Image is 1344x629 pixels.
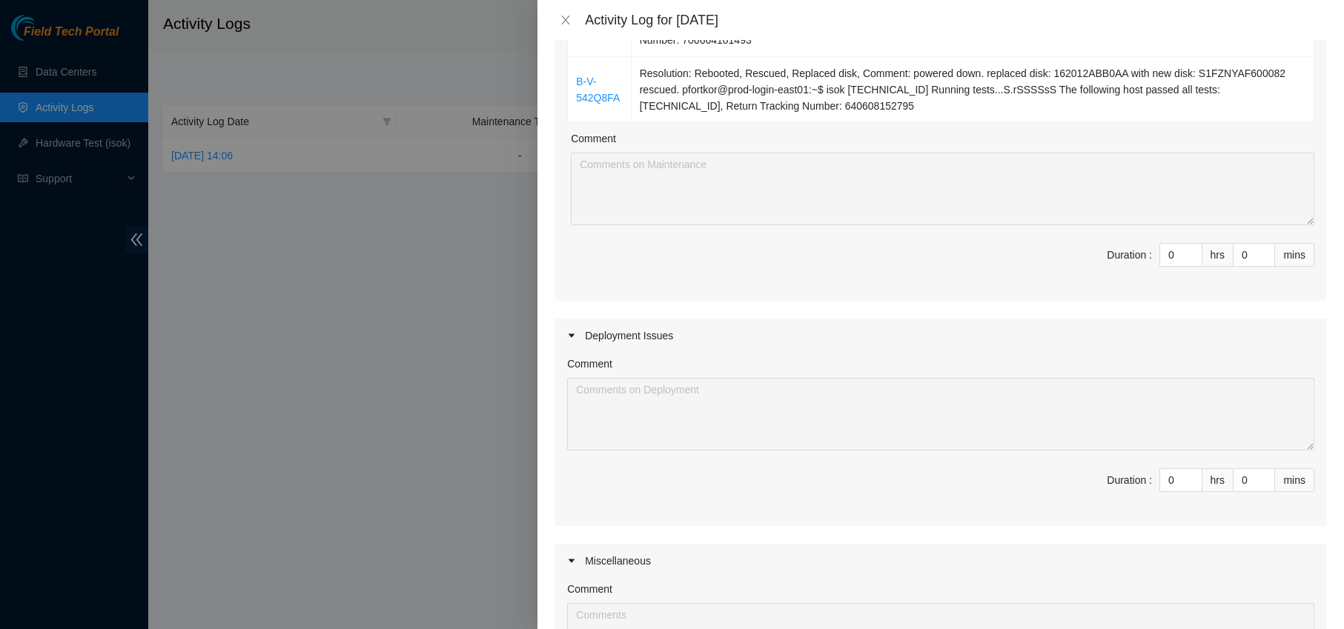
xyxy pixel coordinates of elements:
div: hrs [1202,468,1234,492]
div: Deployment Issues [555,319,1326,353]
label: Comment [571,130,616,147]
div: mins [1275,468,1314,492]
label: Comment [567,581,612,597]
div: Miscellaneous [555,544,1326,578]
label: Comment [567,356,612,372]
textarea: Comment [567,378,1314,450]
div: mins [1275,243,1314,267]
textarea: Comment [571,153,1314,225]
button: Close [555,13,576,27]
span: caret-right [567,556,576,565]
td: Resolution: Rebooted, Rescued, Replaced disk, Comment: powered down. replaced disk: 162012ABB0AA ... [632,57,1314,123]
div: Activity Log for [DATE] [585,12,1326,28]
div: hrs [1202,243,1234,267]
div: Duration : [1107,472,1152,488]
span: close [560,14,572,26]
a: B-V-542Q8FA [576,76,620,104]
span: caret-right [567,331,576,340]
div: Duration : [1107,247,1152,263]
